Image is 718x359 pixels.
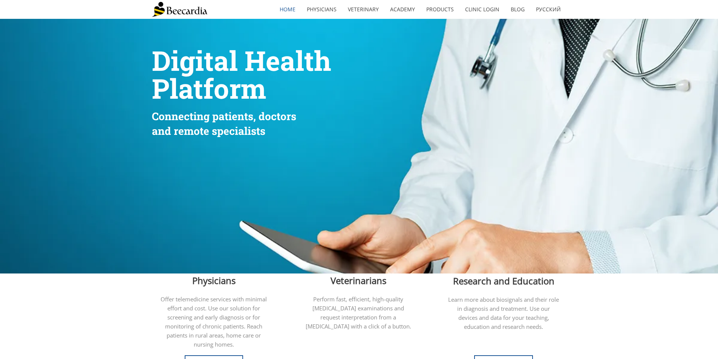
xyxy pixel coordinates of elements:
span: Digital Health [152,43,331,78]
a: Veterinary [342,1,384,18]
a: home [274,1,301,18]
a: Blog [505,1,530,18]
a: Academy [384,1,421,18]
span: and remote specialists [152,124,265,138]
a: Products [421,1,459,18]
img: Beecardia [152,2,207,17]
a: Clinic Login [459,1,505,18]
span: Offer telemedicine services with minimal effort and cost. Use our solution for screening and earl... [161,295,267,348]
span: Physicians [192,274,236,287]
span: Veterinarians [331,274,386,287]
span: Connecting patients, doctors [152,109,296,123]
span: Perform fast, efficient, high-quality [MEDICAL_DATA] examinations and request interpretation from... [306,295,411,330]
span: Research and Education [453,275,554,287]
span: Platform [152,70,266,106]
span: Learn more about biosignals and their role in diagnosis and treatment. Use our devices and data f... [448,296,559,330]
a: Русский [530,1,566,18]
a: Physicians [301,1,342,18]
